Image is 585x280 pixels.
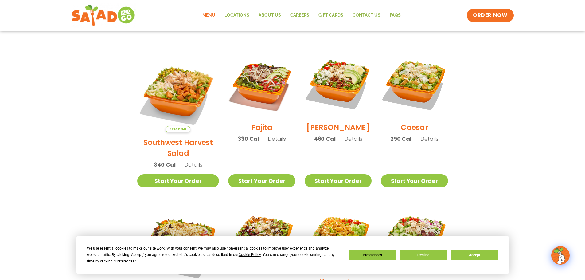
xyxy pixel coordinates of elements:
a: Start Your Order [228,174,295,187]
a: About Us [254,8,286,22]
a: Contact Us [348,8,385,22]
a: GIFT CARDS [314,8,348,22]
img: Product photo for Fajita Salad [228,50,295,117]
div: We use essential cookies to make our site work. With your consent, we may also use non-essential ... [87,245,341,265]
span: 340 Cal [154,160,176,169]
span: Preferences [115,259,134,263]
a: ORDER NOW [467,9,513,22]
span: 290 Cal [390,135,411,143]
img: Product photo for Roasted Autumn Salad [228,206,295,273]
img: Product photo for Southwest Harvest Salad [137,50,219,132]
span: Details [268,135,286,143]
div: Cookie Consent Prompt [76,236,509,274]
h2: Fajita [252,122,272,133]
span: Seasonal [166,126,190,132]
a: Menu [198,8,220,22]
span: Details [344,135,362,143]
h2: Caesar [401,122,428,133]
span: ORDER NOW [473,12,507,19]
button: Preferences [349,250,396,260]
a: Start Your Order [305,174,372,187]
button: Accept [451,250,498,260]
img: Product photo for Caesar Salad [381,50,448,117]
span: Cookie Policy [239,253,261,257]
span: Details [420,135,439,143]
img: new-SAG-logo-768×292 [72,3,136,28]
a: FAQs [385,8,405,22]
img: wpChatIcon [552,247,569,264]
a: Start Your Order [381,174,448,187]
button: Decline [400,250,447,260]
h2: [PERSON_NAME] [306,122,370,133]
a: Careers [286,8,314,22]
a: Start Your Order [137,174,219,187]
span: 330 Cal [238,135,259,143]
img: Product photo for Cobb Salad [305,50,372,117]
a: Locations [220,8,254,22]
img: Product photo for Greek Salad [381,206,448,273]
h2: Southwest Harvest Salad [137,137,219,159]
nav: Menu [198,8,405,22]
span: 460 Cal [314,135,336,143]
span: Details [184,161,202,168]
img: Product photo for Buffalo Chicken Salad [305,206,372,273]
